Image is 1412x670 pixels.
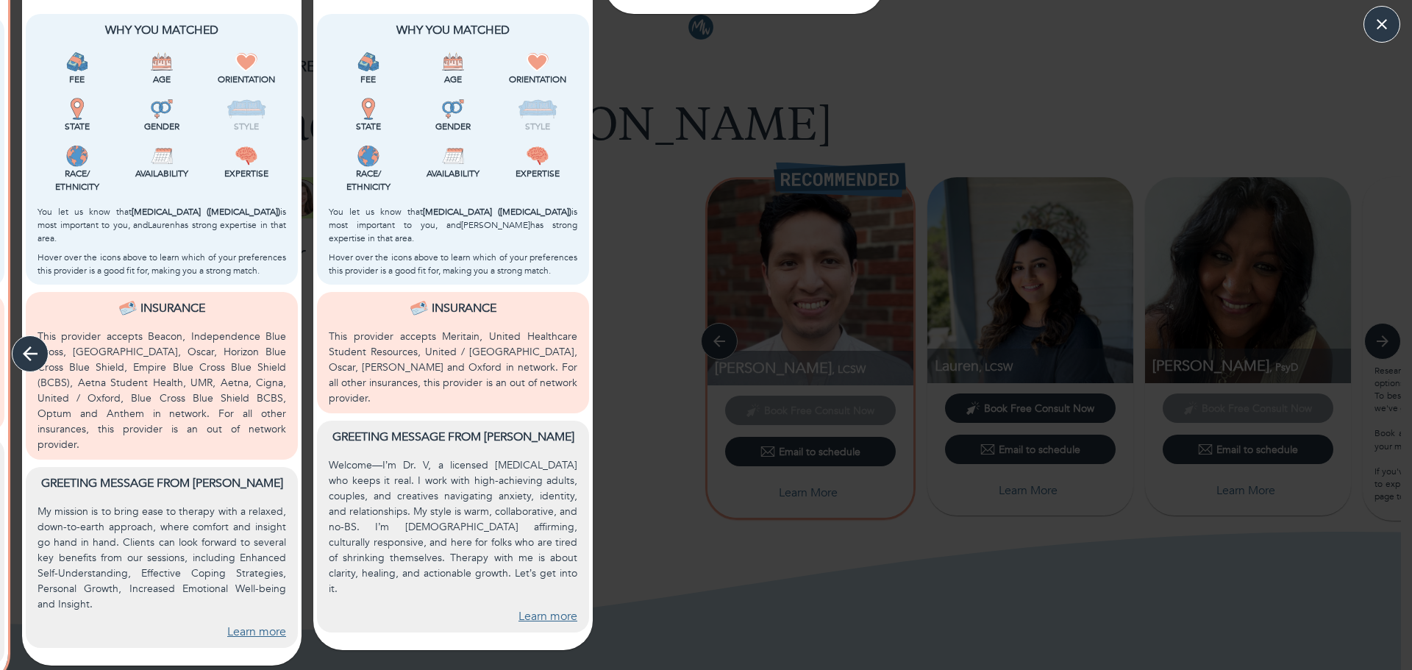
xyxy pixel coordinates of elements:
[329,428,577,446] p: Greeting message from [PERSON_NAME]
[329,251,577,277] p: Hover over the icons above to learn which of your preferences this provider is a good fit for, ma...
[66,98,88,120] img: State
[413,120,492,133] p: Gender
[122,73,201,86] p: Age
[122,167,201,180] p: Availability
[329,120,407,133] p: State
[329,21,577,39] p: Why You Matched
[38,504,286,612] p: My mission is to bring ease to therapy with a relaxed, down-to-earth approach, where comfort and ...
[357,145,379,167] img: Race/<br />Ethnicity
[207,120,286,133] p: Style
[227,98,267,120] img: Style
[329,329,577,406] p: This provider accepts Meritain, United Healthcare Student Resources, United / [GEOGRAPHIC_DATA], ...
[329,98,407,133] div: This provider is licensed to work in your state.
[499,73,577,86] p: Orientation
[151,98,173,120] img: Gender
[38,251,286,277] p: Hover over the icons above to learn which of your preferences this provider is a good fit for, ma...
[329,73,407,86] p: Fee
[329,457,577,596] p: Welcome—I’m Dr. V, a licensed [MEDICAL_DATA] who keeps it real. I work with high-achieving adults...
[499,167,577,180] p: Expertise
[413,167,492,180] p: Availability
[66,145,88,167] img: Race/<br />Ethnicity
[140,299,205,317] p: Insurance
[442,98,464,120] img: Gender
[38,329,286,452] p: This provider accepts Beacon, Independence Blue Cross, [GEOGRAPHIC_DATA], Oscar, Horizon Blue Cro...
[423,206,571,218] b: [MEDICAL_DATA] ([MEDICAL_DATA])
[499,120,577,133] p: Style
[122,120,201,133] p: Gender
[413,73,492,86] p: Age
[66,51,88,73] img: Fee
[38,205,286,245] p: You let us know that is most important to you, and Lauren has strong expertise in that area.
[329,205,577,245] p: You let us know that is most important to you, and [PERSON_NAME] has strong expertise in that area.
[38,120,116,133] p: State
[235,145,257,167] img: Expertise
[442,145,464,167] img: Availability
[235,51,257,73] img: Orientation
[432,299,496,317] p: Insurance
[527,145,549,167] img: Expertise
[151,51,173,73] img: Age
[38,21,286,39] p: Why You Matched
[227,624,286,641] a: Learn more
[207,167,286,180] p: Expertise
[151,145,173,167] img: Availability
[518,98,558,120] img: Style
[357,51,379,73] img: Fee
[518,608,577,625] a: Learn more
[132,206,280,218] b: [MEDICAL_DATA] ([MEDICAL_DATA])
[38,167,116,193] p: Race/ Ethnicity
[38,98,116,133] div: This provider is licensed to work in your state.
[207,73,286,86] p: Orientation
[442,51,464,73] img: Age
[329,167,407,193] p: Race/ Ethnicity
[357,98,379,120] img: State
[527,51,549,73] img: Orientation
[38,73,116,86] p: Fee
[38,474,286,492] p: Greeting message from [PERSON_NAME]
